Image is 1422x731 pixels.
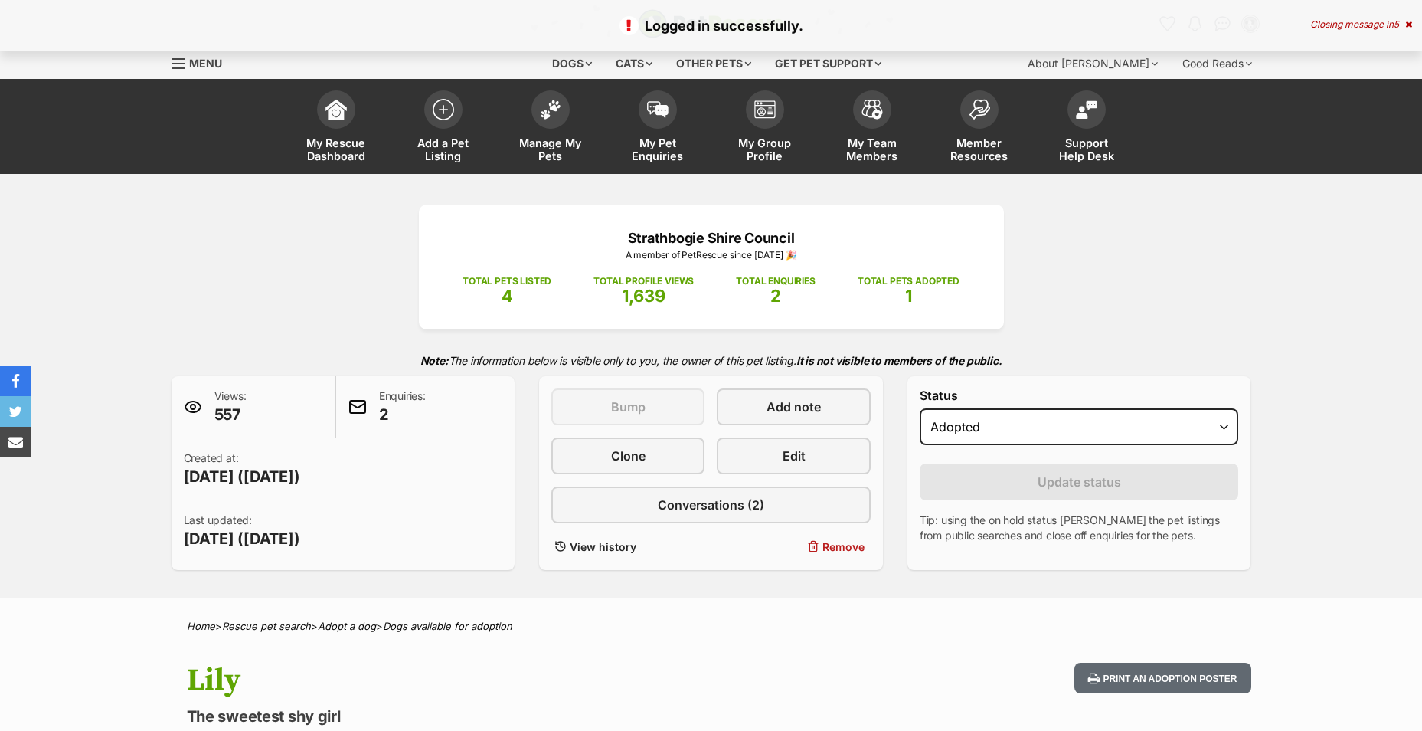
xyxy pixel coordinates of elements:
a: Home [187,620,215,632]
p: Created at: [184,451,300,487]
a: My Group Profile [711,83,819,174]
a: Adopt a dog [318,620,376,632]
span: [DATE] ([DATE]) [184,466,300,487]
span: Add a Pet Listing [409,136,478,162]
span: My Pet Enquiries [623,136,692,162]
div: Get pet support [764,48,892,79]
span: My Team Members [838,136,907,162]
p: Enquiries: [379,388,426,425]
span: My Rescue Dashboard [302,136,371,162]
span: 2 [770,286,781,306]
a: Add a Pet Listing [390,83,497,174]
a: My Pet Enquiries [604,83,711,174]
p: A member of PetRescue since [DATE] 🎉 [442,248,981,262]
a: Support Help Desk [1033,83,1140,174]
div: Other pets [665,48,762,79]
span: Conversations (2) [658,496,764,514]
button: Print an adoption poster [1074,663,1250,694]
img: dashboard-icon-eb2f2d2d3e046f16d808141f083e7271f6b2e854fb5c12c21221c1fb7104beca.svg [325,99,347,120]
img: team-members-icon-5396bd8760b3fe7c0b43da4ab00e1e3bb1a5d9ba89233759b79545d2d3fc5d0d.svg [861,100,883,120]
h1: Lily [187,663,835,698]
img: manage-my-pets-icon-02211641906a0b7f246fdf0571729dbe1e7629f14944591b6c1af311fb30b64b.svg [540,100,561,120]
div: Dogs [541,48,603,79]
p: Strathbogie Shire Council [442,228,981,248]
p: Logged in successfully. [15,15,1407,36]
a: Add note [717,388,870,425]
span: 1,639 [622,286,665,306]
a: My Rescue Dashboard [283,83,390,174]
span: Member Resources [945,136,1014,162]
span: 1 [905,286,912,306]
a: Menu [172,48,233,76]
p: TOTAL ENQUIRIES [736,274,815,288]
p: The information below is visible only to you, the owner of this pet listing. [172,345,1251,376]
a: View history [551,536,704,558]
span: Clone [611,447,646,465]
span: View history [570,539,636,555]
img: pet-enquiries-icon-7e3ad2cf08bfb03b45e93fb7055b45f3efa6380592205ae92323e6603595dc1f.svg [647,101,669,118]
img: add-pet-listing-icon-0afa8454b4691262ce3f59096e99ab1cd57d4a30225e0717b998d2c9b9846f56.svg [433,99,454,120]
a: Manage My Pets [497,83,604,174]
span: 557 [214,404,247,425]
strong: It is not visible to members of the public. [796,354,1002,367]
p: TOTAL PETS LISTED [463,274,551,288]
a: Clone [551,438,704,474]
div: Good Reads [1172,48,1263,79]
img: group-profile-icon-3fa3cf56718a62981997c0bc7e787c4b2cf8bcc04b72c1350f741eb67cf2f40e.svg [754,100,776,119]
p: TOTAL PETS ADOPTED [858,274,959,288]
a: My Team Members [819,83,926,174]
button: Remove [717,536,870,558]
div: > > > [149,621,1274,632]
span: 2 [379,404,426,425]
p: TOTAL PROFILE VIEWS [593,274,694,288]
a: Edit [717,438,870,474]
p: The sweetest shy girl [187,706,835,727]
div: Cats [605,48,663,79]
span: My Group Profile [731,136,799,162]
a: Conversations (2) [551,487,871,523]
label: Status [920,388,1239,402]
a: Rescue pet search [222,620,311,632]
span: Manage My Pets [516,136,585,162]
span: 4 [502,286,513,306]
span: 5 [1394,18,1399,30]
span: Support Help Desk [1052,136,1121,162]
span: Edit [783,447,806,465]
button: Bump [551,388,704,425]
span: [DATE] ([DATE]) [184,528,300,549]
img: member-resources-icon-8e73f808a243e03378d46382f2149f9095a855e16c252ad45f914b54edf8863c.svg [969,99,990,120]
p: Last updated: [184,513,300,549]
div: About [PERSON_NAME] [1017,48,1169,79]
div: Closing message in [1310,19,1412,30]
p: Tip: using the on hold status [PERSON_NAME] the pet listings from public searches and close off e... [920,513,1239,543]
p: Views: [214,388,247,425]
a: Member Resources [926,83,1033,174]
span: Remove [822,539,865,555]
span: Bump [611,398,646,416]
span: Update status [1038,473,1121,491]
img: help-desk-icon-fdf02630f3aa405de69fd3d07c3f3aa587a6932b1a1747fa1d2bba05be0121f9.svg [1076,100,1097,119]
strong: Note: [420,354,449,367]
button: Update status [920,464,1239,500]
a: Dogs available for adoption [383,620,512,632]
span: Add note [767,398,821,416]
span: Menu [189,57,222,70]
